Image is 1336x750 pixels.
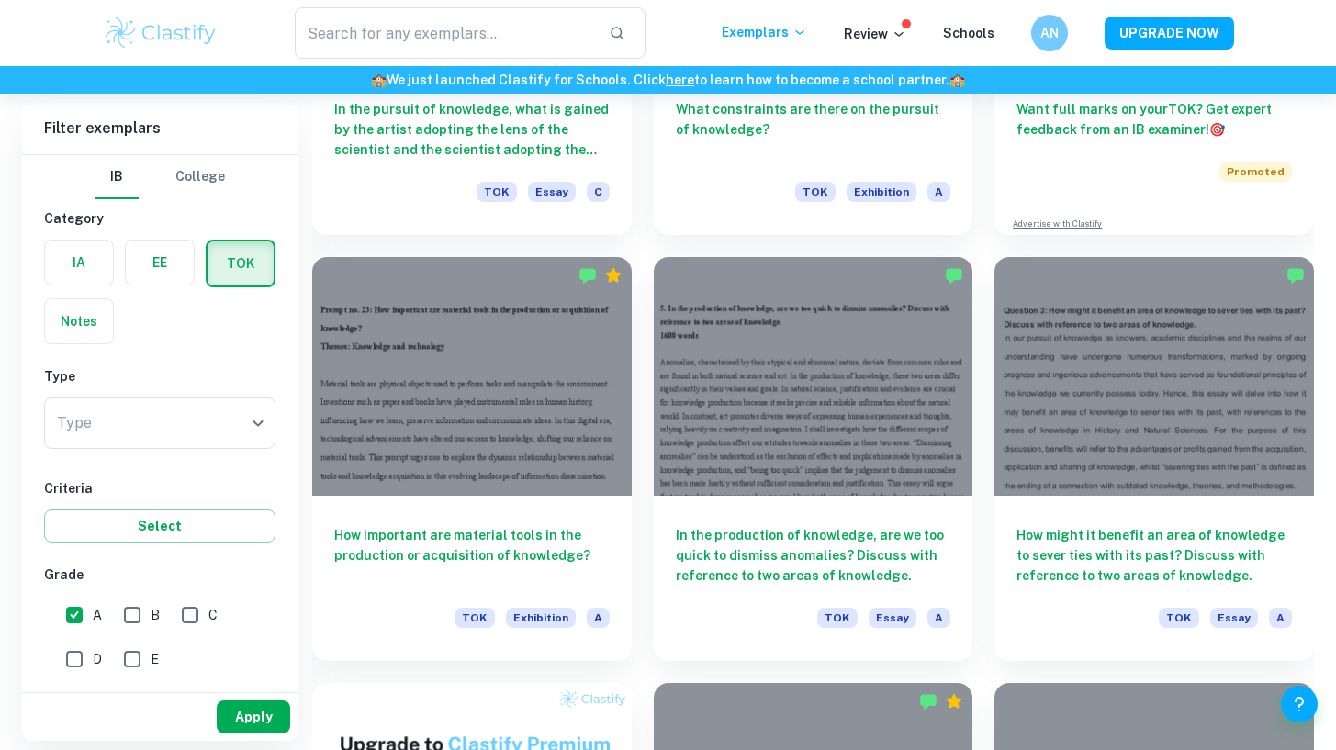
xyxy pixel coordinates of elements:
[847,182,916,202] span: Exhibition
[844,24,906,44] p: Review
[666,73,694,87] a: here
[208,605,218,625] span: C
[455,608,495,628] span: TOK
[994,257,1314,662] a: How might it benefit an area of knowledge to sever ties with its past? Discuss with reference to ...
[312,257,632,662] a: How important are material tools in the production or acquisition of knowledge?TOKExhibitionA
[1286,266,1305,285] img: Marked
[93,605,102,625] span: A
[1105,17,1234,50] button: UPGRADE NOW
[722,22,807,42] p: Exemplars
[44,366,275,386] h6: Type
[151,649,159,669] span: E
[943,26,994,40] a: Schools
[217,700,290,733] button: Apply
[295,7,595,59] input: Search for any exemplars...
[927,182,950,202] span: A
[795,182,836,202] span: TOK
[93,649,102,669] span: D
[4,70,1332,90] h6: We just launched Clastify for Schools. Click to learn how to become a school partner.
[945,266,963,285] img: Marked
[654,257,973,662] a: In the production of knowledge, are we too quick to dismiss anomalies? Discuss with reference to ...
[676,99,951,160] h6: What constraints are there on the pursuit of knowledge?
[528,182,576,202] span: Essay
[45,299,113,343] button: Notes
[919,692,937,711] img: Marked
[44,509,275,543] button: Select
[44,565,275,585] h6: Grade
[817,608,858,628] span: TOK
[1269,608,1292,628] span: A
[22,103,298,154] h6: Filter exemplars
[945,692,963,711] div: Premium
[1031,15,1068,51] button: AN
[1038,23,1060,43] h6: AN
[334,99,610,160] h6: In the pursuit of knowledge, what is gained by the artist adopting the lens of the scientist and ...
[1016,525,1292,586] h6: How might it benefit an area of knowledge to sever ties with its past? Discuss with reference to ...
[927,608,950,628] span: A
[676,525,951,586] h6: In the production of knowledge, are we too quick to dismiss anomalies? Discuss with reference to ...
[95,155,225,199] div: Filter type choice
[587,182,610,202] span: C
[1210,608,1258,628] span: Essay
[1219,162,1292,182] span: Promoted
[371,73,387,87] span: 🏫
[578,266,597,285] img: Marked
[1281,686,1318,722] button: Help and Feedback
[1159,608,1199,628] span: TOK
[1016,99,1292,140] h6: Want full marks on your TOK ? Get expert feedback from an IB examiner!
[1013,218,1102,230] a: Advertise with Clastify
[587,608,610,628] span: A
[604,266,623,285] div: Premium
[506,608,576,628] span: Exhibition
[126,241,194,285] button: EE
[45,241,113,285] button: IA
[949,73,965,87] span: 🏫
[44,208,275,229] h6: Category
[151,605,160,625] span: B
[1209,122,1225,137] span: 🎯
[95,155,139,199] button: IB
[869,608,916,628] span: Essay
[44,478,275,498] h6: Criteria
[208,241,274,285] button: TOK
[334,525,610,586] h6: How important are material tools in the production or acquisition of knowledge?
[103,15,219,51] img: Clastify logo
[175,155,225,199] button: College
[477,182,517,202] span: TOK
